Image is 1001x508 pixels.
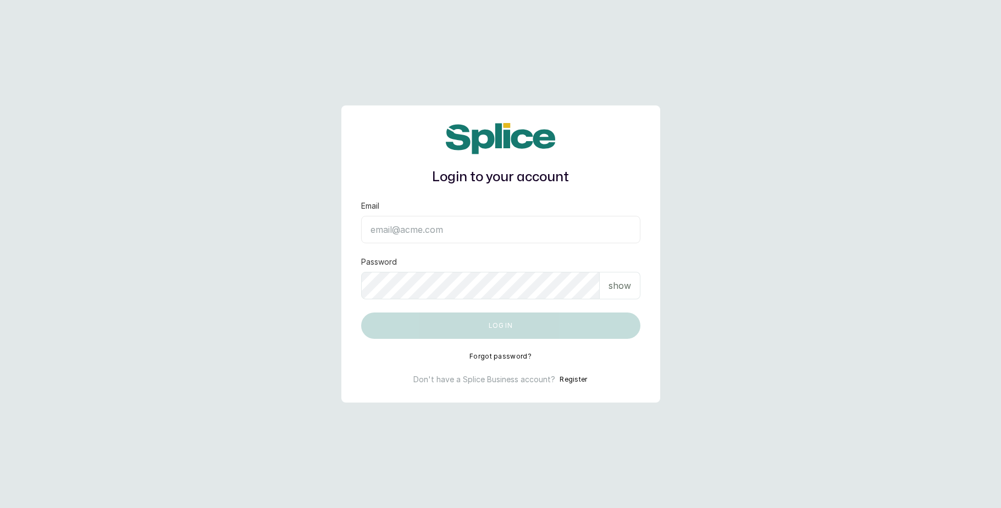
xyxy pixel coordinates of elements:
[361,168,640,187] h1: Login to your account
[361,200,379,211] label: Email
[413,374,555,385] p: Don't have a Splice Business account?
[609,279,631,292] p: show
[361,256,397,267] label: Password
[469,352,532,361] button: Forgot password?
[361,216,640,243] input: email@acme.com
[560,374,587,385] button: Register
[361,312,640,339] button: Log in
